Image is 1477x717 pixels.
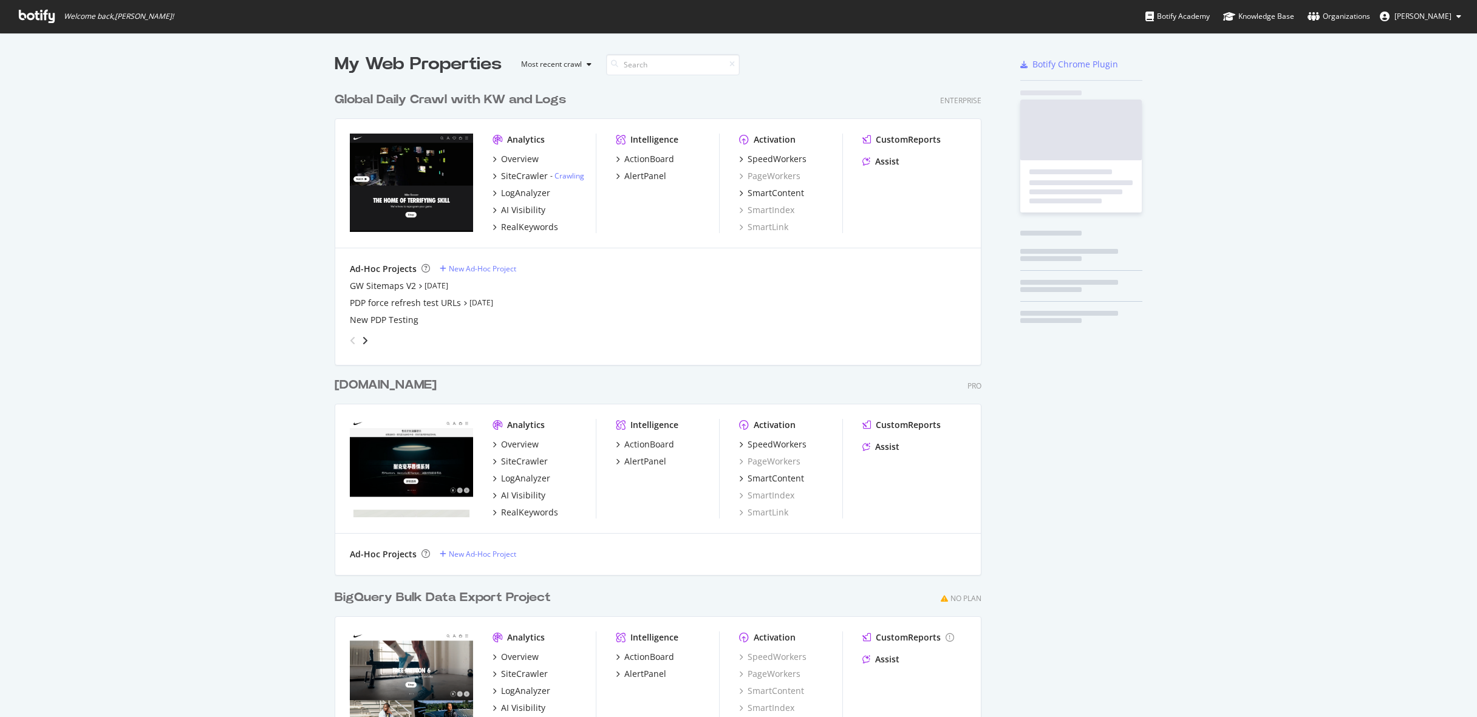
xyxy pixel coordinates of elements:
a: SmartIndex [739,204,794,216]
div: RealKeywords [501,506,558,518]
div: LogAnalyzer [501,472,550,484]
img: nike.com [350,134,473,232]
a: Overview [493,153,539,165]
a: Assist [862,441,899,453]
div: AI Visibility [501,702,545,714]
div: SiteCrawler [501,170,548,182]
div: Enterprise [940,95,981,106]
a: Global Daily Crawl with KW and Logs [335,91,571,109]
a: PageWorkers [739,668,800,680]
a: SiteCrawler [493,455,548,467]
div: SmartContent [748,187,804,199]
a: AlertPanel [616,668,666,680]
div: Analytics [507,419,545,431]
div: Activation [754,419,796,431]
a: GW Sitemaps V2 [350,280,416,292]
div: SiteCrawler [501,455,548,467]
a: SmartIndex [739,702,794,714]
a: [DOMAIN_NAME] [335,376,442,394]
a: Assist [862,155,899,168]
div: Botify Chrome Plugin [1032,58,1118,70]
a: AI Visibility [493,702,545,714]
div: AI Visibility [501,489,545,501]
a: LogAnalyzer [493,472,550,484]
div: PageWorkers [739,170,800,182]
div: Ad-Hoc Projects [350,548,417,560]
div: SiteCrawler [501,668,548,680]
a: SpeedWorkers [739,153,807,165]
a: New PDP Testing [350,314,418,326]
div: Assist [875,441,899,453]
a: SpeedWorkers [739,651,807,663]
div: PDP force refresh test URLs [350,297,461,309]
span: Juan Batres [1394,11,1451,21]
a: AlertPanel [616,455,666,467]
div: Knowledge Base [1223,10,1294,22]
a: SmartContent [739,187,804,199]
a: [DATE] [469,297,493,308]
div: LogAnalyzer [501,685,550,697]
div: Assist [875,653,899,665]
a: LogAnalyzer [493,685,550,697]
a: Botify Chrome Plugin [1020,58,1118,70]
a: LogAnalyzer [493,187,550,199]
div: No Plan [950,593,981,603]
a: AI Visibility [493,204,545,216]
div: CustomReports [876,631,941,644]
a: PageWorkers [739,455,800,467]
a: New Ad-Hoc Project [440,263,516,274]
div: RealKeywords [501,221,558,233]
div: BigQuery Bulk Data Export Project [335,589,551,607]
img: nike.com.cn [350,419,473,517]
div: ActionBoard [624,153,674,165]
button: Most recent crawl [511,55,596,74]
span: Welcome back, [PERSON_NAME] ! [64,12,174,21]
div: Activation [754,631,796,644]
div: SpeedWorkers [748,438,807,450]
a: SmartIndex [739,489,794,501]
div: Global Daily Crawl with KW and Logs [335,91,566,109]
div: Assist [875,155,899,168]
a: SmartLink [739,221,788,233]
a: RealKeywords [493,221,558,233]
a: SmartLink [739,506,788,518]
div: Intelligence [630,419,678,431]
div: My Web Properties [335,52,502,76]
a: SmartContent [739,685,804,697]
div: Activation [754,134,796,146]
div: angle-right [361,335,369,347]
a: SiteCrawler- Crawling [493,170,584,182]
div: Overview [501,438,539,450]
div: Botify Academy [1145,10,1210,22]
div: SmartContent [748,472,804,484]
a: CustomReports [862,419,941,431]
div: AlertPanel [624,668,666,680]
div: Intelligence [630,631,678,644]
a: Overview [493,438,539,450]
a: ActionBoard [616,153,674,165]
a: BigQuery Bulk Data Export Project [335,589,556,607]
a: AI Visibility [493,489,545,501]
a: Overview [493,651,539,663]
a: CustomReports [862,134,941,146]
a: SpeedWorkers [739,438,807,450]
div: Overview [501,153,539,165]
div: Organizations [1308,10,1370,22]
div: CustomReports [876,134,941,146]
input: Search [606,54,740,75]
a: SmartContent [739,472,804,484]
div: SpeedWorkers [748,153,807,165]
div: Intelligence [630,134,678,146]
div: - [550,171,584,181]
div: Pro [967,381,981,391]
div: [DOMAIN_NAME] [335,376,437,394]
div: ActionBoard [624,438,674,450]
div: Ad-Hoc Projects [350,263,417,275]
button: [PERSON_NAME] [1370,7,1471,26]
